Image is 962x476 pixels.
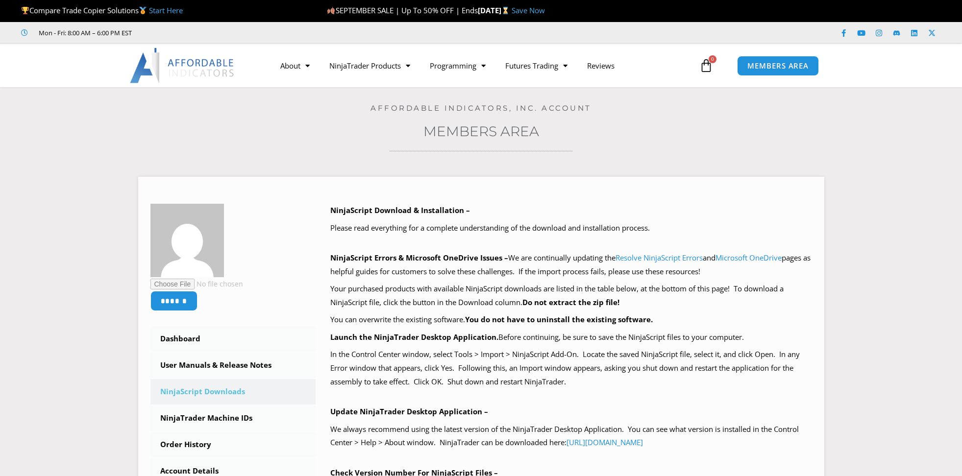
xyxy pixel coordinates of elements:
a: NinjaTrader Products [320,54,420,77]
span: Compare Trade Copier Solutions [21,5,183,15]
a: Reviews [577,54,624,77]
a: MEMBERS AREA [737,56,819,76]
b: Do not extract the zip file! [522,297,619,307]
span: MEMBERS AREA [747,62,809,70]
span: Mon - Fri: 8:00 AM – 6:00 PM EST [36,27,132,39]
a: About [271,54,320,77]
p: You can overwrite the existing software. [330,313,812,327]
a: Resolve NinjaScript Errors [616,253,703,262]
a: NinjaTrader Machine IDs [150,405,316,431]
a: Start Here [149,5,183,15]
a: NinjaScript Downloads [150,379,316,405]
p: Your purchased products with available NinjaScript downloads are listed in the table below, at th... [330,282,812,309]
strong: [DATE] [478,5,512,15]
img: LogoAI | Affordable Indicators – NinjaTrader [130,48,235,83]
img: 🥇 [139,7,147,14]
img: 🏆 [22,7,29,14]
p: In the Control Center window, select Tools > Import > NinjaScript Add-On. Locate the saved NinjaS... [330,348,812,389]
span: 0 [709,55,716,63]
a: Save Now [512,5,545,15]
p: Please read everything for a complete understanding of the download and installation process. [330,221,812,235]
a: User Manuals & Release Notes [150,353,316,378]
p: We always recommend using the latest version of the NinjaTrader Desktop Application. You can see ... [330,423,812,450]
a: Futures Trading [495,54,577,77]
b: You do not have to uninstall the existing software. [465,314,653,324]
a: Members Area [423,123,539,140]
a: Order History [150,432,316,457]
b: NinjaScript Download & Installation – [330,205,470,215]
a: Microsoft OneDrive [715,253,782,262]
img: 🍂 [327,7,335,14]
a: 0 [685,51,728,80]
a: [URL][DOMAIN_NAME] [567,437,643,447]
img: ⌛ [502,7,509,14]
a: Dashboard [150,326,316,352]
b: NinjaScript Errors & Microsoft OneDrive Issues – [330,253,508,262]
b: Update NinjaTrader Desktop Application – [330,406,488,416]
b: Launch the NinjaTrader Desktop Application. [330,332,498,342]
iframe: Customer reviews powered by Trustpilot [146,28,293,38]
a: Affordable Indicators, Inc. Account [370,103,592,113]
p: Before continuing, be sure to save the NinjaScript files to your computer. [330,331,812,344]
p: We are continually updating the and pages as helpful guides for customers to solve these challeng... [330,251,812,279]
nav: Menu [271,54,697,77]
span: SEPTEMBER SALE | Up To 50% OFF | Ends [327,5,477,15]
img: 202f25270e4936f95318130b7ba185f3850f628cb16ada26faf49dc37ec4adf9 [150,204,224,277]
a: Programming [420,54,495,77]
